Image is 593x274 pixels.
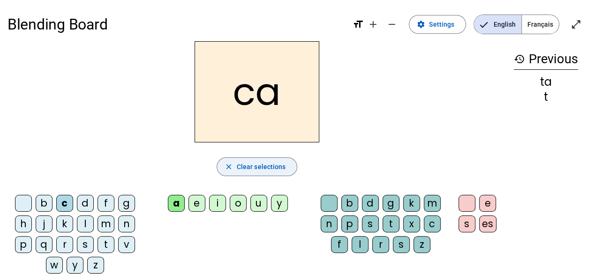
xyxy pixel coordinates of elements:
div: n [118,215,135,232]
h1: Blending Board [8,9,345,39]
div: a [168,195,185,212]
mat-icon: remove [386,19,398,30]
div: d [362,195,379,212]
div: c [56,195,73,212]
div: r [372,236,389,253]
div: b [341,195,358,212]
div: b [36,195,53,212]
span: Settings [429,19,454,30]
div: d [77,195,94,212]
div: t [98,236,114,253]
div: i [209,195,226,212]
div: k [56,215,73,232]
div: j [36,215,53,232]
div: g [118,195,135,212]
mat-icon: close [225,163,233,171]
h2: ca [195,41,319,142]
div: g [383,195,399,212]
div: z [413,236,430,253]
div: z [87,257,104,274]
h3: Previous [514,49,578,70]
span: English [474,15,521,34]
div: ta [514,76,578,88]
div: x [403,215,420,232]
div: s [458,215,475,232]
div: t [514,91,578,103]
div: h [15,215,32,232]
div: c [424,215,441,232]
div: w [46,257,63,274]
div: f [331,236,348,253]
button: Decrease font size [383,15,401,34]
div: u [250,195,267,212]
mat-icon: open_in_full [570,19,582,30]
span: Français [522,15,559,34]
mat-icon: add [368,19,379,30]
div: l [77,215,94,232]
mat-icon: settings [417,20,425,29]
button: Settings [409,15,466,34]
button: Clear selections [217,157,298,176]
div: q [36,236,53,253]
div: n [321,215,338,232]
div: l [352,236,368,253]
mat-icon: history [514,53,525,65]
div: es [479,215,496,232]
div: e [188,195,205,212]
div: v [118,236,135,253]
div: e [479,195,496,212]
button: Enter full screen [567,15,585,34]
button: Increase font size [364,15,383,34]
div: s [77,236,94,253]
div: s [393,236,410,253]
div: f [98,195,114,212]
div: o [230,195,247,212]
div: y [67,257,83,274]
div: m [98,215,114,232]
div: y [271,195,288,212]
div: m [424,195,441,212]
div: s [362,215,379,232]
div: t [383,215,399,232]
div: p [341,215,358,232]
mat-icon: format_size [353,19,364,30]
div: p [15,236,32,253]
span: Clear selections [237,161,286,172]
div: r [56,236,73,253]
div: k [403,195,420,212]
mat-button-toggle-group: Language selection [473,15,559,34]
